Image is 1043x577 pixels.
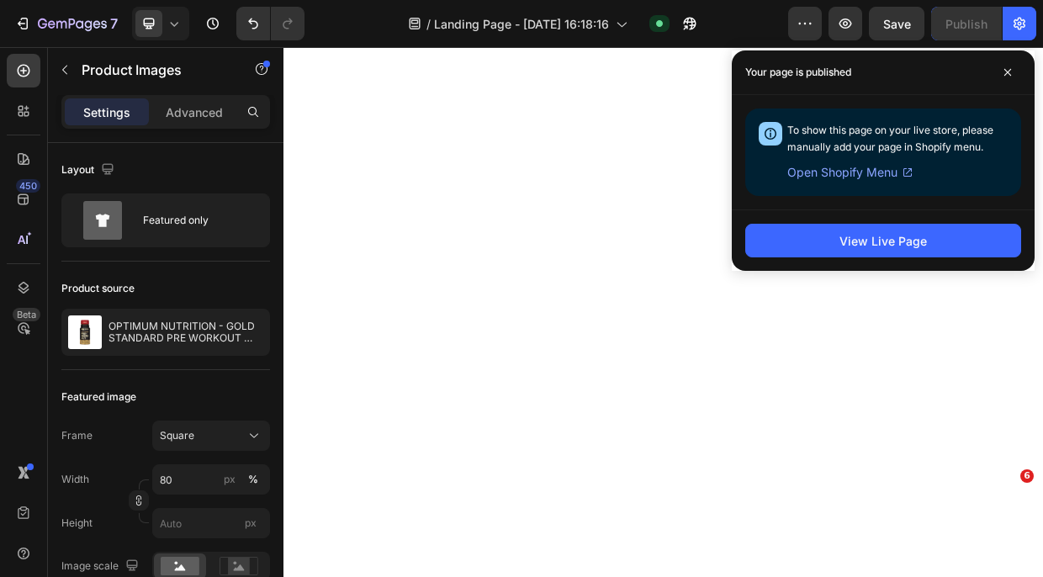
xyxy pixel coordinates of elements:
div: % [248,472,258,487]
div: px [224,472,236,487]
div: Undo/Redo [236,7,304,40]
iframe: Design area [283,47,1043,577]
p: Product Images [82,60,225,80]
div: Product source [61,281,135,296]
div: Publish [945,15,987,33]
input: px% [152,464,270,495]
span: 6 [1020,469,1034,483]
span: Landing Page - [DATE] 16:18:16 [434,15,609,33]
button: Save [869,7,924,40]
p: Your page is published [745,64,851,81]
div: Beta [13,308,40,321]
span: px [245,516,257,529]
button: px [243,469,263,490]
div: 450 [16,179,40,193]
div: Featured image [61,389,136,405]
p: 7 [110,13,118,34]
div: View Live Page [839,232,927,250]
p: OPTIMUM NUTRITION - GOLD STANDARD PRE WORKOUT SHOT [109,320,263,344]
iframe: Intercom live chat [986,495,1026,535]
span: Open Shopify Menu [787,162,897,183]
img: product feature img [68,315,102,349]
input: px [152,508,270,538]
p: Advanced [166,103,223,121]
button: % [220,469,240,490]
span: To show this page on your live store, please manually add your page in Shopify menu. [787,124,993,153]
span: Square [160,428,194,443]
label: Frame [61,428,93,443]
label: Height [61,516,93,531]
span: Save [883,17,911,31]
button: Publish [931,7,1002,40]
button: View Live Page [745,224,1021,257]
button: 7 [7,7,125,40]
div: Featured only [143,201,246,240]
div: Layout [61,159,118,182]
span: / [426,15,431,33]
button: Square [152,421,270,451]
p: Settings [83,103,130,121]
label: Width [61,472,89,487]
